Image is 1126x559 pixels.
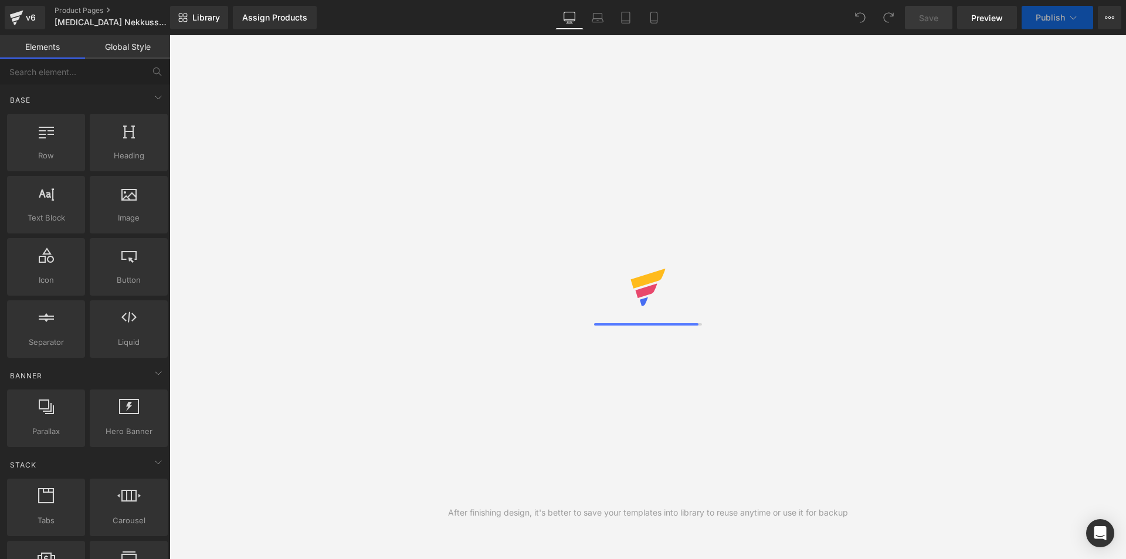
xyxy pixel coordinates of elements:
span: Tabs [11,514,82,527]
button: Undo [849,6,872,29]
span: Parallax [11,425,82,438]
div: Open Intercom Messenger [1086,519,1114,547]
a: Product Pages [55,6,189,15]
span: Heading [93,150,164,162]
span: Icon [11,274,82,286]
a: Global Style [85,35,170,59]
span: Library [192,12,220,23]
span: Carousel [93,514,164,527]
span: [MEDICAL_DATA] Nekkussen || [PERSON_NAME] [55,18,167,27]
div: Assign Products [242,13,307,22]
span: Preview [971,12,1003,24]
span: Liquid [93,336,164,348]
span: Stack [9,459,38,470]
button: Redo [877,6,900,29]
span: Button [93,274,164,286]
span: Row [11,150,82,162]
a: Preview [957,6,1017,29]
div: After finishing design, it's better to save your templates into library to reuse anytime or use i... [448,506,848,519]
div: v6 [23,10,38,25]
a: Tablet [612,6,640,29]
a: Mobile [640,6,668,29]
a: New Library [170,6,228,29]
span: Separator [11,336,82,348]
button: Publish [1022,6,1093,29]
span: Text Block [11,212,82,224]
span: Base [9,94,32,106]
span: Image [93,212,164,224]
span: Save [919,12,938,24]
a: Laptop [584,6,612,29]
span: Publish [1036,13,1065,22]
span: Banner [9,370,43,381]
span: Hero Banner [93,425,164,438]
a: Desktop [555,6,584,29]
button: More [1098,6,1121,29]
a: v6 [5,6,45,29]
